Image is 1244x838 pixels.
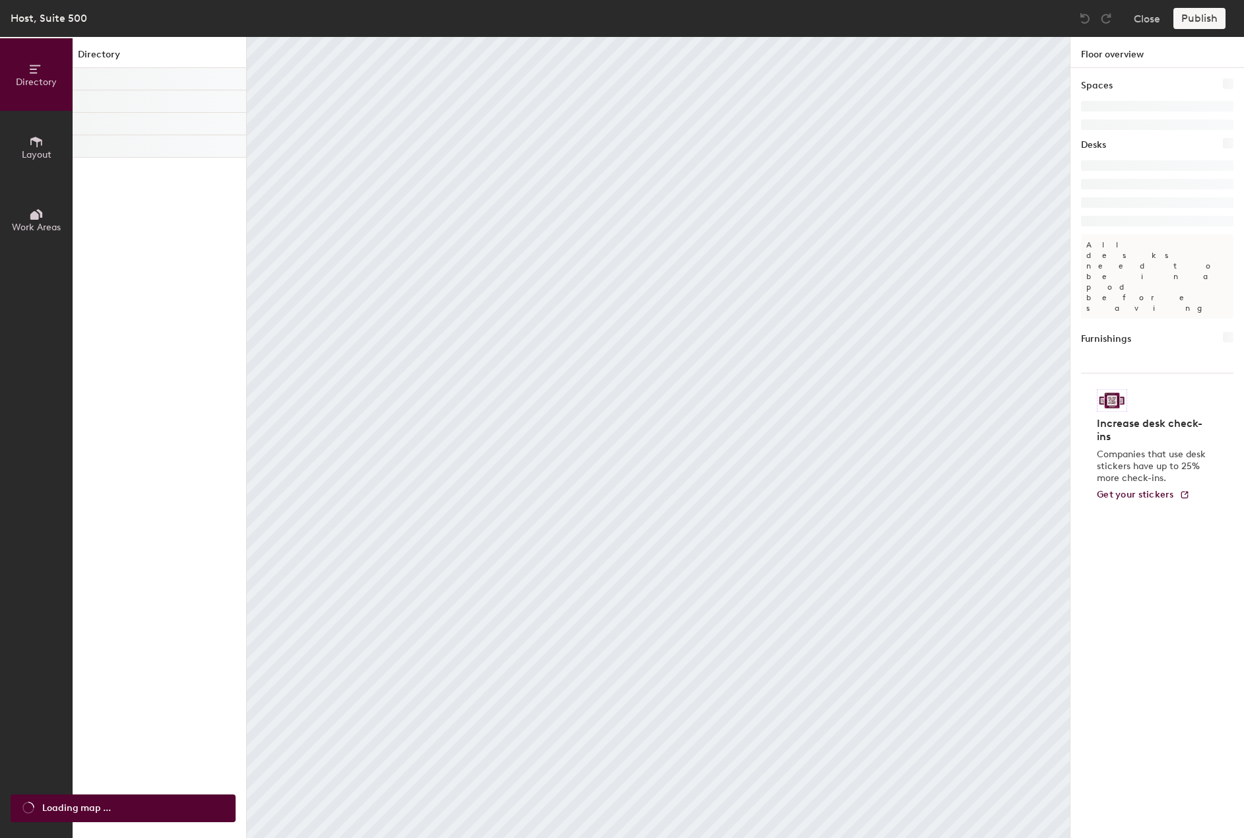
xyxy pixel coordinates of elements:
span: Directory [16,77,57,88]
button: Close [1134,8,1160,29]
h4: Increase desk check-ins [1097,417,1210,443]
img: Redo [1099,12,1113,25]
canvas: Map [247,37,1070,838]
span: Get your stickers [1097,489,1174,500]
p: Companies that use desk stickers have up to 25% more check-ins. [1097,449,1210,484]
h1: Furnishings [1081,332,1131,346]
div: Host, Suite 500 [11,10,87,26]
span: Loading map ... [42,801,111,816]
a: Get your stickers [1097,490,1190,501]
p: All desks need to be in a pod before saving [1081,234,1233,319]
span: Work Areas [12,222,61,233]
h1: Directory [73,48,246,68]
img: Undo [1078,12,1092,25]
h1: Floor overview [1070,37,1244,68]
h1: Spaces [1081,79,1113,93]
h1: Desks [1081,138,1106,152]
img: Sticker logo [1097,389,1127,412]
span: Layout [22,149,51,160]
